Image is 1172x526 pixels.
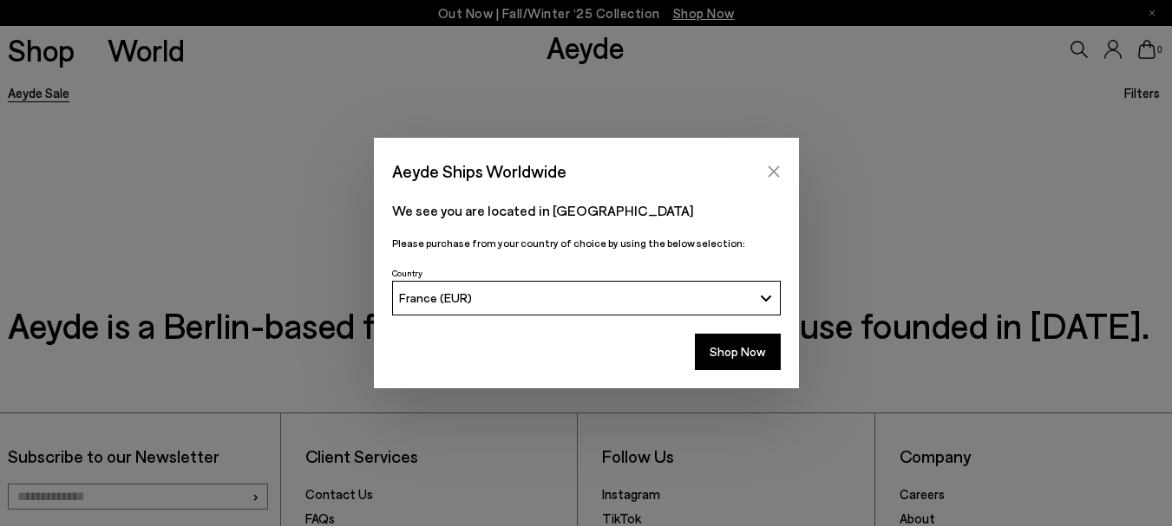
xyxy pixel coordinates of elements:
[392,268,422,278] span: Country
[399,290,472,305] span: France (EUR)
[392,156,566,186] span: Aeyde Ships Worldwide
[392,235,781,251] p: Please purchase from your country of choice by using the below selection:
[392,200,781,221] p: We see you are located in [GEOGRAPHIC_DATA]
[695,334,781,370] button: Shop Now
[761,159,787,185] button: Close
